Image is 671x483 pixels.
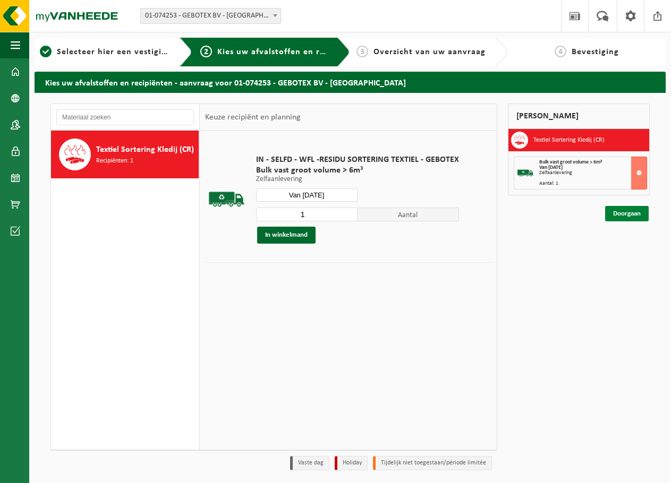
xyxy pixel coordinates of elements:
span: IN - SELFD - WFL -RESIDU SORTERING TEXTIEL - GEBOTEX [256,154,459,165]
strong: Van [DATE] [539,165,563,170]
h2: Kies uw afvalstoffen en recipiënten - aanvraag voor 01-074253 - GEBOTEX BV - [GEOGRAPHIC_DATA] [35,72,666,92]
li: Holiday [335,456,368,470]
span: Bevestiging [572,48,619,56]
button: In winkelmand [257,227,316,244]
span: 01-074253 - GEBOTEX BV - DORDRECHT [140,8,281,24]
span: Kies uw afvalstoffen en recipiënten [217,48,363,56]
span: 2 [200,46,212,57]
span: Aantal [358,208,459,221]
span: 4 [555,46,566,57]
li: Vaste dag [290,456,329,470]
a: Doorgaan [605,206,649,221]
span: Recipiënten: 1 [96,156,133,166]
p: Zelfaanlevering [256,176,459,183]
span: Overzicht van uw aanvraag [373,48,486,56]
input: Selecteer datum [256,188,358,202]
span: 3 [356,46,368,57]
div: [PERSON_NAME] [508,103,650,129]
button: Textiel Sortering Kledij (CR) Recipiënten: 1 [51,131,199,178]
a: 1Selecteer hier een vestiging [40,46,171,58]
div: Zelfaanlevering [539,170,647,176]
div: Keuze recipiënt en planning [200,104,306,131]
div: Aantal: 1 [539,181,647,186]
li: Tijdelijk niet toegestaan/période limitée [373,456,492,470]
span: Bulk vast groot volume > 6m³ [539,159,602,165]
input: Materiaal zoeken [56,109,194,125]
span: 01-074253 - GEBOTEX BV - DORDRECHT [141,8,281,23]
h3: Textiel Sortering Kledij (CR) [533,132,605,149]
span: 1 [40,46,52,57]
span: Textiel Sortering Kledij (CR) [96,143,194,156]
span: Selecteer hier een vestiging [57,48,172,56]
span: Bulk vast groot volume > 6m³ [256,165,459,176]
